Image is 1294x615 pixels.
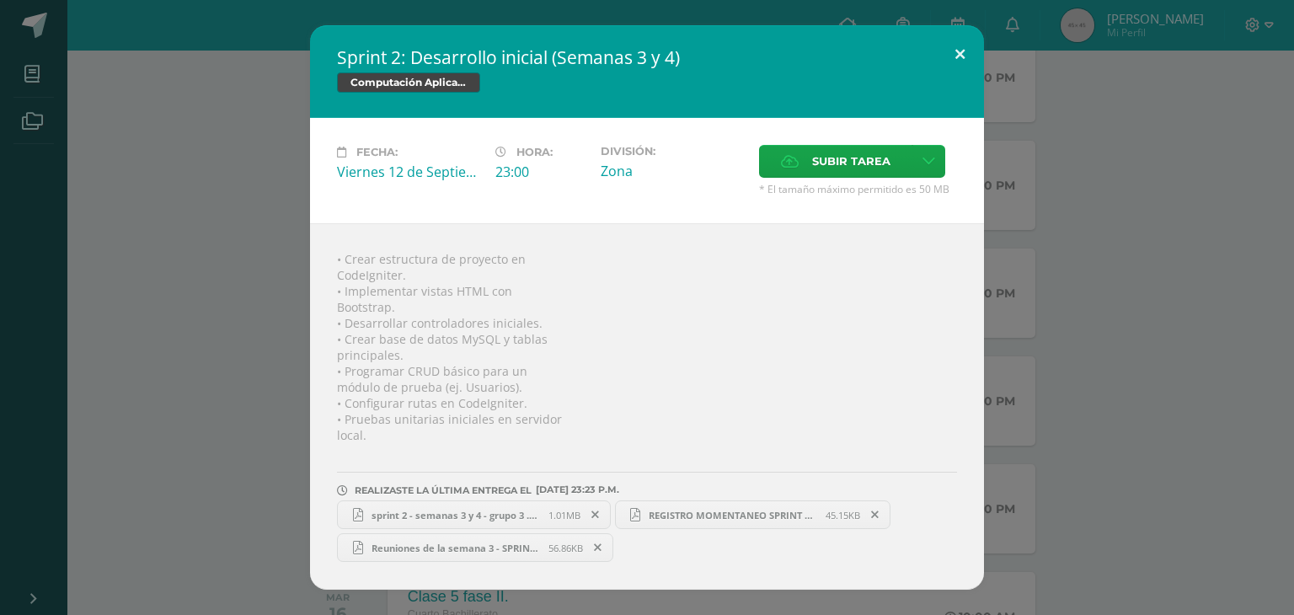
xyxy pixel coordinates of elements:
[826,509,860,521] span: 45.15KB
[337,500,611,529] a: sprint 2 - semanas 3 y 4 - grupo 3 .pdf 1.01MB
[584,538,612,557] span: Remover entrega
[615,500,891,529] a: REGISTRO MOMENTANEO SPRINT 2.pdf 45.15KB
[337,533,613,562] a: Reuniones de la semana 3 - SPRINT 2.pdf 56.86KB
[337,72,480,93] span: Computación Aplicada
[310,223,984,590] div: • Crear estructura de proyecto en CodeIgniter. • Implementar vistas HTML con Bootstrap. • Desarro...
[548,542,583,554] span: 56.86KB
[355,484,532,496] span: REALIZASTE LA ÚLTIMA ENTREGA EL
[532,489,619,490] span: [DATE] 23:23 P.M.
[812,146,890,177] span: Subir tarea
[601,145,746,158] label: División:
[495,163,587,181] div: 23:00
[759,182,957,196] span: * El tamaño máximo permitido es 50 MB
[640,509,826,521] span: REGISTRO MOMENTANEO SPRINT 2.pdf
[601,162,746,180] div: Zona
[548,509,580,521] span: 1.01MB
[337,45,957,69] h2: Sprint 2: Desarrollo inicial (Semanas 3 y 4)
[356,146,398,158] span: Fecha:
[936,25,984,83] button: Close (Esc)
[516,146,553,158] span: Hora:
[337,163,482,181] div: Viernes 12 de Septiembre
[581,505,610,524] span: Remover entrega
[363,542,548,554] span: Reuniones de la semana 3 - SPRINT 2.pdf
[363,509,548,521] span: sprint 2 - semanas 3 y 4 - grupo 3 .pdf
[861,505,890,524] span: Remover entrega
